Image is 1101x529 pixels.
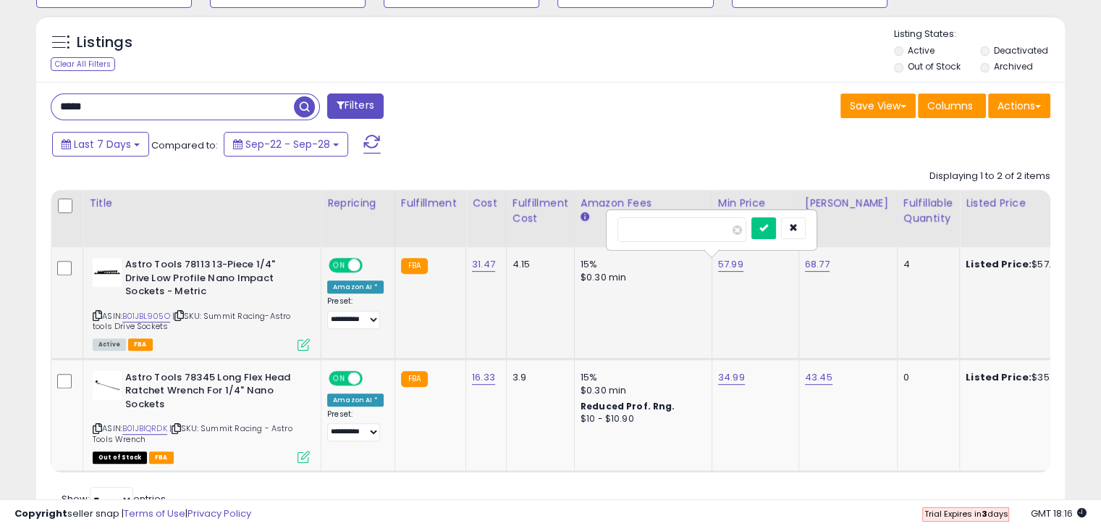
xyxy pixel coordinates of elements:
h5: Listings [77,33,132,53]
a: 68.77 [805,257,830,272]
span: 2025-10-6 18:16 GMT [1031,507,1087,520]
div: Amazon AI * [327,393,384,407]
div: Fulfillment Cost [512,196,568,226]
b: 3 [981,508,987,520]
div: $0.30 min [581,271,701,284]
span: FBA [149,451,174,464]
b: Astro Tools 78345 Long Flex Head Ratchet Wrench For 1/4" Nano Sockets [125,371,301,415]
span: ON [330,372,348,384]
div: ASIN: [93,258,310,349]
b: Astro Tools 78113 13-Piece 1/4" Drive Low Profile Nano Impact Sockets - Metric [125,258,301,302]
div: 3.9 [512,371,563,384]
a: 43.45 [805,370,832,385]
span: Show: entries [62,492,166,506]
span: FBA [128,338,153,351]
label: Deactivated [993,44,1047,57]
img: 31v8JIsmaIL._SL40_.jpg [93,258,122,287]
div: Fulfillable Quantity [903,196,953,226]
div: Amazon Fees [581,196,706,211]
button: Last 7 Days [52,132,149,157]
a: 34.99 [718,370,745,385]
a: Privacy Policy [187,507,251,520]
label: Out of Stock [908,60,961,72]
a: 31.47 [472,257,495,272]
label: Active [908,44,935,57]
div: 4.15 [512,258,563,271]
span: All listings currently available for purchase on Amazon [93,338,126,351]
div: [PERSON_NAME] [805,196,891,211]
img: 21BkVa-37LL._SL40_.jpg [93,371,122,400]
button: Columns [918,93,986,118]
span: Compared to: [151,138,218,152]
span: | SKU: Summit Racing-Astro tools Drive Sockets [93,310,290,332]
b: Listed Price: [966,257,1032,271]
div: ASIN: [93,371,310,462]
span: Columns [927,99,973,113]
a: 57.99 [718,257,743,272]
div: 0 [903,371,948,384]
a: Terms of Use [124,507,185,520]
div: Preset: [327,409,384,442]
div: $35.20 [966,371,1086,384]
b: Reduced Prof. Rng. [581,400,675,412]
div: Amazon AI * [327,280,384,293]
div: Repricing [327,196,389,211]
div: Fulfillment [401,196,460,211]
a: 16.33 [472,370,495,385]
div: seller snap | | [14,507,251,521]
div: Listed Price [966,196,1091,211]
strong: Copyright [14,507,67,520]
span: OFF [360,259,384,272]
div: 15% [581,258,701,271]
a: B01JBL905O [122,310,170,322]
button: Save View [840,93,916,118]
a: B01JBIQRDK [122,422,167,435]
div: 4 [903,258,948,271]
div: Preset: [327,296,384,329]
div: 15% [581,371,701,384]
div: Title [89,196,315,211]
span: Sep-22 - Sep-28 [245,137,330,151]
b: Listed Price: [966,370,1032,384]
small: Amazon Fees. [581,211,589,224]
span: OFF [360,372,384,384]
button: Filters [327,93,384,119]
button: Actions [988,93,1050,118]
div: Displaying 1 to 2 of 2 items [929,170,1050,183]
span: Trial Expires in days [924,508,1008,520]
span: | SKU: Summit Racing - Astro Tools Wrench [93,422,292,444]
div: $10 - $10.90 [581,413,701,425]
div: Clear All Filters [51,57,115,71]
div: Min Price [718,196,793,211]
div: $57.99 [966,258,1086,271]
span: Last 7 Days [74,137,131,151]
small: FBA [401,371,428,387]
p: Listing States: [894,28,1065,41]
small: FBA [401,258,428,274]
button: Sep-22 - Sep-28 [224,132,348,157]
label: Archived [993,60,1032,72]
span: All listings that are currently out of stock and unavailable for purchase on Amazon [93,451,147,464]
div: Cost [472,196,500,211]
span: ON [330,259,348,272]
div: $0.30 min [581,384,701,397]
